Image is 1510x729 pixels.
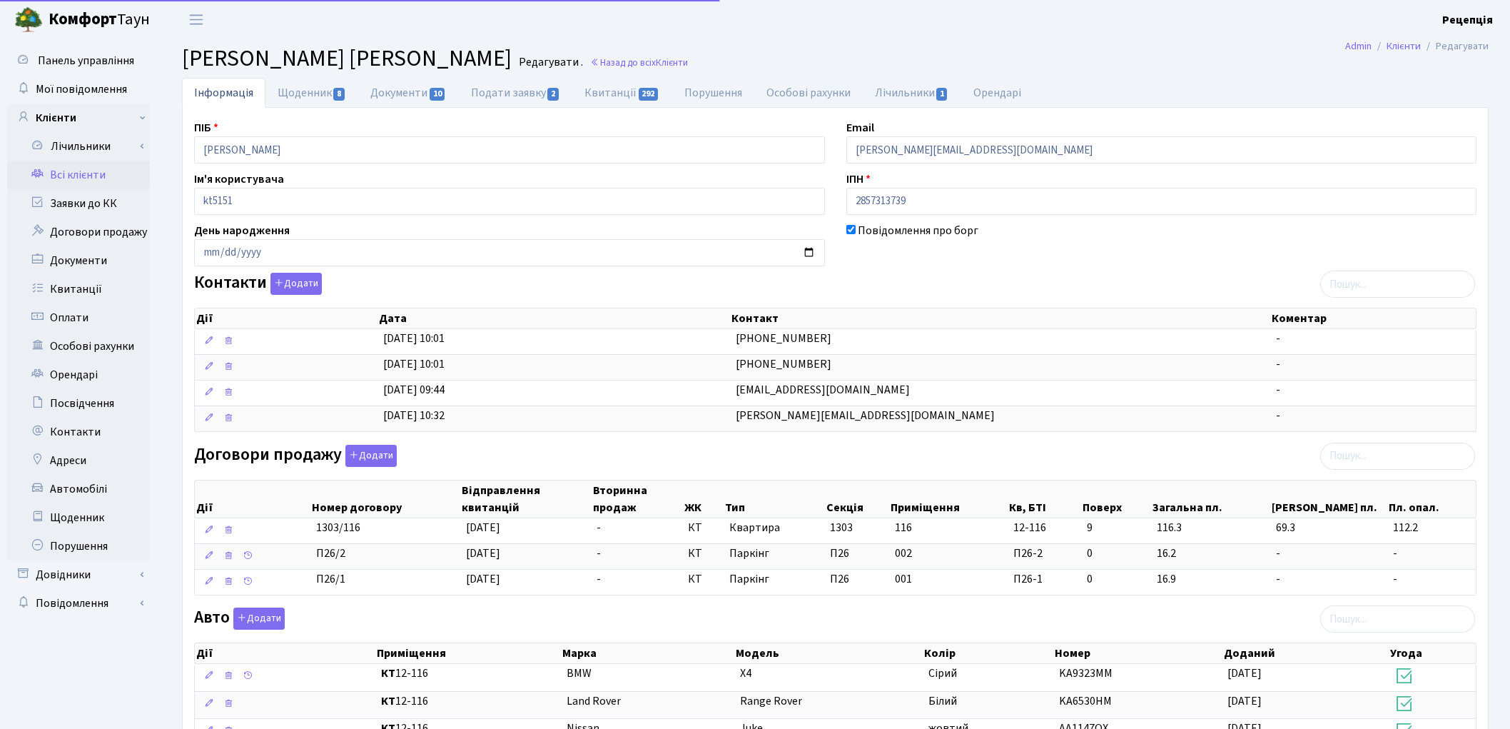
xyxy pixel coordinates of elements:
label: Контакти [194,273,322,295]
label: Повідомлення про борг [858,222,978,239]
span: - [597,546,601,561]
span: Сірий [928,665,957,681]
span: [DATE] [1227,693,1262,709]
th: Номер договору [310,481,460,518]
span: [DATE] [1227,665,1262,681]
th: Контакт [730,308,1270,328]
span: 1 [936,88,948,101]
a: Порушення [7,532,150,560]
a: Особові рахунки [7,332,150,361]
th: Модель [734,643,923,663]
nav: breadcrumb [1324,31,1510,61]
span: - [1276,571,1382,588]
span: - [1393,571,1470,588]
span: П26/2 [316,546,345,561]
label: Авто [194,608,285,630]
th: Тип [724,481,824,518]
span: X4 [740,665,751,681]
th: Відправлення квитанцій [460,481,592,518]
th: Пл. опал. [1387,481,1476,518]
a: Панель управління [7,46,150,75]
img: logo.png [14,6,43,34]
a: Всі клієнти [7,161,150,189]
span: - [597,520,601,536]
span: 116 [895,520,912,536]
label: ІПН [846,171,871,188]
span: Мої повідомлення [36,81,127,97]
a: Інформація [182,78,265,108]
a: Посвідчення [7,389,150,418]
th: Поверх [1081,481,1151,518]
button: Авто [233,608,285,630]
span: [DATE] 10:32 [383,408,445,423]
b: КТ [381,665,395,681]
a: Особові рахунки [754,78,863,108]
span: [PHONE_NUMBER] [736,356,831,372]
span: [DATE] [466,520,500,536]
a: Довідники [7,560,150,589]
span: П26-2 [1013,546,1075,562]
a: Щоденник [265,78,358,108]
span: Клієнти [656,56,688,69]
a: Договори продажу [7,218,150,246]
th: Дії [195,308,377,328]
span: 112.2 [1393,520,1470,536]
span: [PERSON_NAME] [PERSON_NAME] [182,42,512,75]
span: KA6530HM [1059,693,1112,709]
span: - [1393,546,1470,562]
a: Подати заявку [459,78,572,108]
a: Клієнти [7,104,150,132]
span: [DATE] [466,571,500,587]
a: Заявки до КК [7,189,150,218]
span: 002 [895,546,912,561]
span: 12-116 [381,665,555,682]
span: 2 [547,88,559,101]
span: 1303/116 [316,520,360,536]
a: Порушення [672,78,754,108]
small: Редагувати . [516,56,583,69]
span: - [1276,382,1280,398]
span: - [1276,546,1382,562]
a: Мої повідомлення [7,75,150,104]
span: - [1276,408,1280,423]
span: КТ [688,571,718,588]
th: Загальна пл. [1151,481,1270,518]
a: Квитанції [7,275,150,303]
th: Приміщення [375,643,561,663]
a: Лічильники [16,132,150,161]
a: Щоденник [7,503,150,532]
a: Орендарі [961,78,1033,108]
span: Панель управління [38,53,134,69]
span: Квартира [729,520,819,536]
a: Орендарі [7,361,150,389]
span: 116.3 [1157,520,1265,536]
label: Ім'я користувача [194,171,284,188]
button: Контакти [270,273,322,295]
b: Рецепція [1442,12,1493,28]
a: Додати [230,605,285,630]
a: Повідомлення [7,589,150,618]
span: - [597,571,601,587]
li: Редагувати [1421,39,1489,54]
th: Кв, БТІ [1008,481,1081,518]
span: 292 [639,88,659,101]
a: Документи [358,78,458,108]
span: 12-116 [381,693,555,710]
th: Дата [377,308,730,328]
span: Білий [928,693,957,709]
th: Марка [561,643,734,663]
a: Оплати [7,303,150,332]
a: Лічильники [863,78,961,108]
th: ЖК [683,481,724,518]
span: Паркінг [729,571,819,588]
span: [DATE] 10:01 [383,356,445,372]
span: 0 [1087,571,1145,588]
input: Пошук... [1320,443,1475,470]
label: День народження [194,222,290,239]
span: 001 [895,571,912,587]
span: BMW [567,665,592,681]
a: Клієнти [1387,39,1421,54]
th: Дії [195,481,310,518]
a: Документи [7,246,150,275]
a: Контакти [7,418,150,446]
